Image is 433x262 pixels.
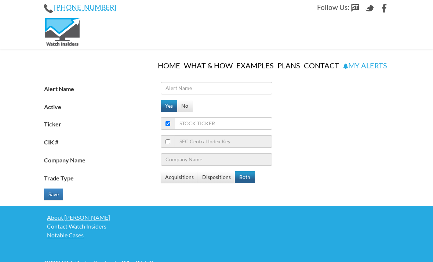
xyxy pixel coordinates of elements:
[276,49,302,82] a: Plans
[44,171,161,183] label: Trade Type
[44,135,161,147] label: CIK #
[161,171,198,183] button: Acquisitions
[44,100,161,111] label: Active
[44,213,389,222] a: About [PERSON_NAME]
[365,4,374,12] img: Twitter
[161,153,272,166] input: Company Name
[317,3,349,11] span: Follow Us:
[175,135,272,148] input: SEC Central Index Key
[177,100,193,112] button: No
[44,82,161,93] label: Alert Name
[44,4,53,13] img: Phone
[156,49,182,82] a: Home
[44,189,63,200] button: Save
[161,82,272,94] input: Alert Name
[44,231,389,240] a: Notable Cases
[54,3,116,11] a: [PHONE_NUMBER]
[235,171,255,183] button: Both
[44,222,389,231] a: Contact Watch Insiders
[341,49,389,82] a: My Alerts
[44,153,161,165] label: Company Name
[351,4,360,12] img: StockTwits
[234,49,276,82] a: Examples
[44,117,161,129] label: Ticker
[302,49,341,82] a: Contact
[175,117,272,130] input: Stock Ticker
[380,4,389,12] img: Facebook
[161,100,177,112] button: Yes
[182,49,234,82] a: What & How
[198,171,235,183] button: Dispositions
